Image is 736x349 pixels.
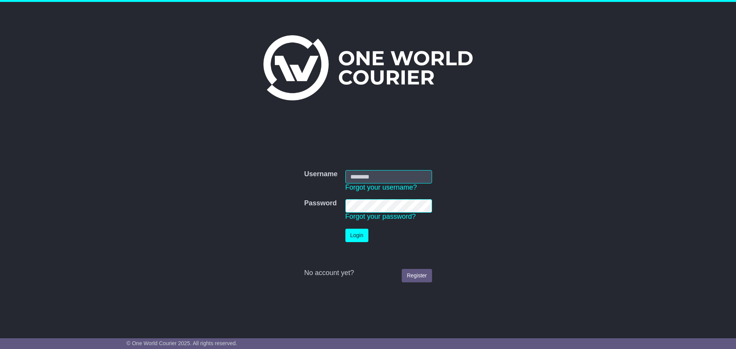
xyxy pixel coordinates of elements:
span: © One World Courier 2025. All rights reserved. [127,340,237,346]
a: Register [402,269,432,282]
a: Forgot your password? [345,213,416,220]
label: Username [304,170,337,179]
div: No account yet? [304,269,432,277]
a: Forgot your username? [345,184,417,191]
label: Password [304,199,337,208]
button: Login [345,229,368,242]
img: One World [263,35,473,100]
